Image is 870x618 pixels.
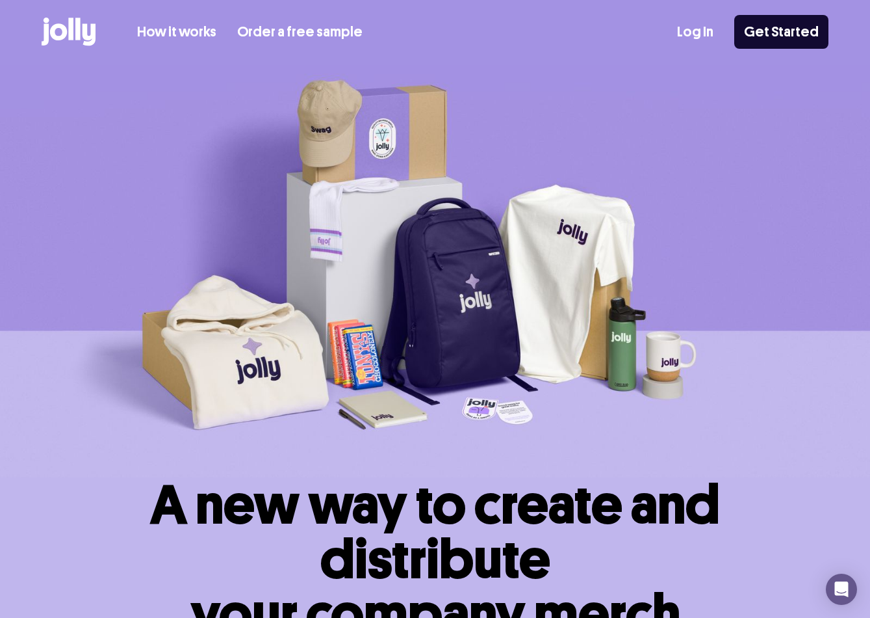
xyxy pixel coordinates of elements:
a: Order a free sample [237,21,363,43]
a: Log In [677,21,713,43]
div: Open Intercom Messenger [826,574,857,605]
a: Get Started [734,15,828,49]
a: How it works [137,21,216,43]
